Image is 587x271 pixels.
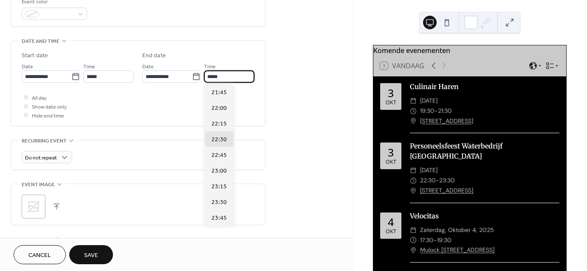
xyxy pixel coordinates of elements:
span: 22:45 [212,151,227,160]
span: Show date only [32,103,67,112]
a: [STREET_ADDRESS] [420,186,473,196]
span: [DATE] [420,96,437,106]
span: Event links [22,235,54,244]
div: Velocitas [410,211,559,221]
span: 22:00 [212,104,227,113]
span: zaterdag, oktober 4, 2025 [420,225,494,235]
span: 23:00 [212,167,227,176]
span: Date [142,62,154,71]
span: 23:15 [212,182,227,191]
span: Time [204,62,216,71]
span: 22:30 [212,135,227,144]
span: Cancel [28,251,51,260]
div: ​ [410,96,417,106]
span: 23:45 [212,214,227,223]
span: 19:30 [420,106,435,116]
span: Date [22,62,33,71]
span: 21:30 [438,106,452,116]
div: ​ [410,176,417,186]
button: Cancel [14,245,66,264]
span: - [436,176,439,186]
span: [DATE] [420,165,437,176]
a: [STREET_ADDRESS] [420,116,473,126]
span: 23:30 [212,198,227,207]
span: 17:30 [420,235,434,246]
span: - [435,106,438,116]
span: 23:30 [439,176,455,186]
span: 21:45 [212,88,227,97]
div: okt [386,100,396,106]
span: - [434,235,437,246]
span: All day [32,94,47,103]
div: ​ [410,225,417,235]
a: Mulock [STREET_ADDRESS] [420,245,494,255]
div: ​ [410,186,417,196]
div: ​ [410,116,417,126]
span: Time [83,62,95,71]
span: 22:30 [420,176,436,186]
div: ​ [410,235,417,246]
div: ; [22,195,45,218]
button: Save [69,245,113,264]
div: End date [142,51,166,60]
div: Personeelsfeest Waterbedrijf [GEOGRAPHIC_DATA] [410,141,559,161]
div: okt [386,229,396,235]
div: okt [386,159,396,165]
span: Event image [22,180,55,189]
div: 3 [388,88,394,98]
div: ​ [410,165,417,176]
div: Start date [22,51,48,60]
span: Save [84,251,98,260]
span: 19:30 [437,235,452,246]
span: Do not repeat [25,153,57,163]
div: Komende evenementen [373,45,566,56]
div: Culinair Haren [410,81,559,92]
div: 3 [388,147,394,158]
div: ​ [410,245,417,255]
div: ​ [410,106,417,116]
span: 22:15 [212,120,227,129]
span: Recurring event [22,137,67,145]
div: 4 [388,217,394,227]
span: Date and time [22,37,59,46]
span: Hide end time [32,112,64,120]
